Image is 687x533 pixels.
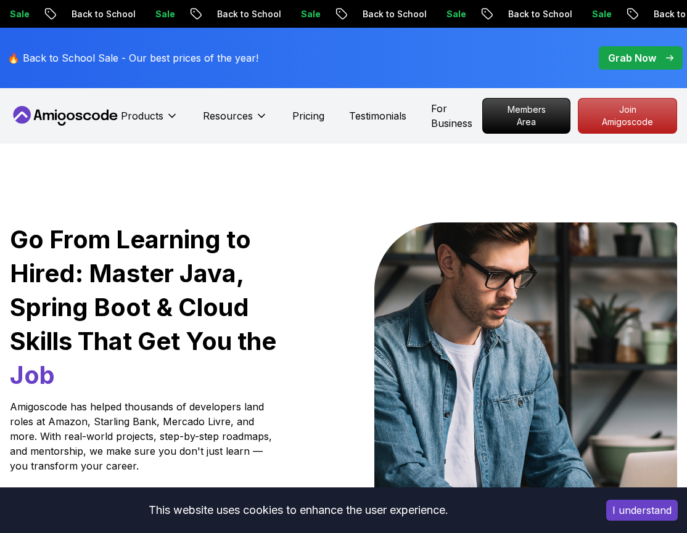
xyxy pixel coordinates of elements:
[578,98,677,134] a: Join Amigoscode
[606,500,678,521] button: Accept cookies
[121,108,178,133] button: Products
[483,99,570,133] p: Members Area
[290,8,330,20] p: Sale
[203,108,268,133] button: Resources
[7,51,258,65] p: 🔥 Back to School Sale - Our best prices of the year!
[608,51,656,65] p: Grab Now
[10,360,55,390] span: Job
[482,98,570,134] a: Members Area
[582,8,621,20] p: Sale
[498,8,582,20] p: Back to School
[203,108,253,123] p: Resources
[121,108,163,123] p: Products
[145,8,184,20] p: Sale
[352,8,436,20] p: Back to School
[9,497,588,524] div: This website uses cookies to enhance the user experience.
[207,8,290,20] p: Back to School
[349,108,406,123] a: Testimonials
[292,108,324,123] a: Pricing
[431,101,482,131] a: For Business
[436,8,475,20] p: Sale
[578,99,677,133] p: Join Amigoscode
[61,8,145,20] p: Back to School
[10,399,276,473] p: Amigoscode has helped thousands of developers land roles at Amazon, Starling Bank, Mercado Livre,...
[10,222,276,392] h1: Go From Learning to Hired: Master Java, Spring Boot & Cloud Skills That Get You the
